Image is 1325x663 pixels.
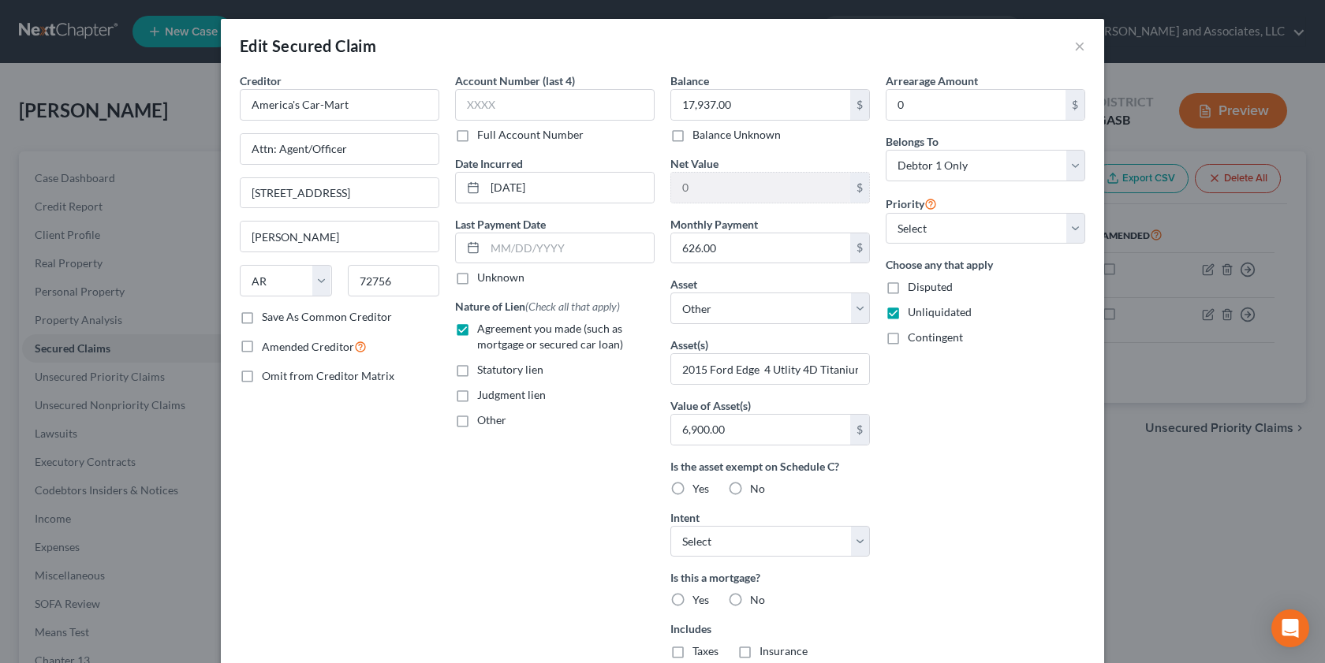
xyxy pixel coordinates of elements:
[240,74,282,88] span: Creditor
[850,415,869,445] div: $
[670,155,718,172] label: Net Value
[455,89,655,121] input: XXXX
[886,194,937,213] label: Priority
[750,482,765,495] span: No
[241,178,439,208] input: Apt, Suite, etc...
[886,256,1085,273] label: Choose any that apply
[455,155,523,172] label: Date Incurred
[750,593,765,606] span: No
[908,330,963,344] span: Contingent
[477,363,543,376] span: Statutory lien
[671,173,850,203] input: 0.00
[262,309,392,325] label: Save As Common Creditor
[455,73,575,89] label: Account Number (last 4)
[692,644,718,657] span: Taxes
[240,35,376,57] div: Edit Secured Claim
[850,90,869,120] div: $
[477,388,546,401] span: Judgment lien
[850,173,869,203] div: $
[670,509,700,526] label: Intent
[670,569,870,586] label: Is this a mortgage?
[241,222,439,251] input: Enter city...
[348,265,440,296] input: Enter zip...
[241,134,439,164] input: Enter address...
[692,593,709,606] span: Yes
[477,322,623,351] span: Agreement you made (such as mortgage or secured car loan)
[670,73,709,89] label: Balance
[908,280,953,293] span: Disputed
[886,135,939,148] span: Belongs To
[671,233,850,263] input: 0.00
[671,415,850,445] input: 0.00
[692,127,781,143] label: Balance Unknown
[670,216,758,233] label: Monthly Payment
[908,305,972,318] span: Unliquidated
[671,354,869,384] input: Specify...
[670,620,870,637] label: Includes
[477,127,584,143] label: Full Account Number
[477,413,506,426] span: Other
[240,89,439,121] input: Search creditor by name...
[1074,36,1085,55] button: ×
[455,298,620,315] label: Nature of Lien
[670,458,870,475] label: Is the asset exempt on Schedule C?
[670,277,697,291] span: Asset
[670,397,751,414] label: Value of Asset(s)
[886,90,1066,120] input: 0.00
[485,233,654,263] input: MM/DD/YYYY
[262,369,394,382] span: Omit from Creditor Matrix
[262,340,354,353] span: Amended Creditor
[671,90,850,120] input: 0.00
[850,233,869,263] div: $
[692,482,709,495] span: Yes
[525,300,620,313] span: (Check all that apply)
[485,173,654,203] input: MM/DD/YYYY
[1066,90,1084,120] div: $
[1271,609,1309,647] div: Open Intercom Messenger
[455,216,546,233] label: Last Payment Date
[760,644,808,657] span: Insurance
[670,337,708,353] label: Asset(s)
[886,73,978,89] label: Arrearage Amount
[477,270,524,285] label: Unknown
